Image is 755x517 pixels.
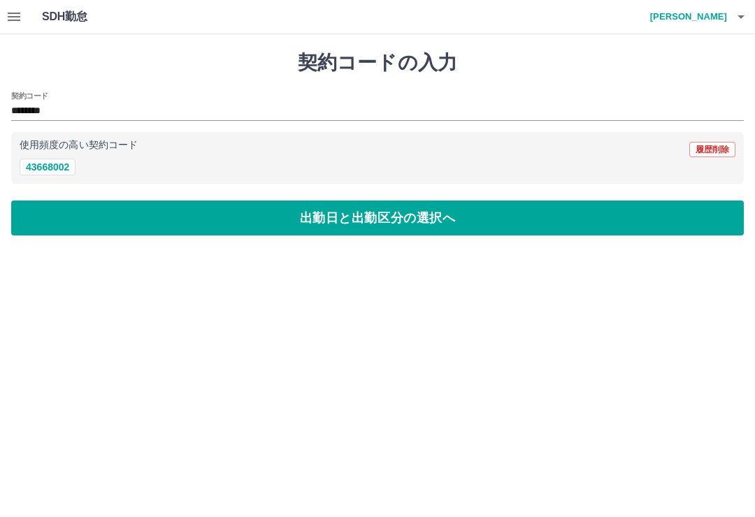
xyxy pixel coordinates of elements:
[689,142,735,157] button: 履歴削除
[11,51,744,75] h1: 契約コードの入力
[20,159,75,175] button: 43668002
[11,201,744,235] button: 出勤日と出勤区分の選択へ
[20,140,138,150] p: 使用頻度の高い契約コード
[11,90,48,101] h2: 契約コード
